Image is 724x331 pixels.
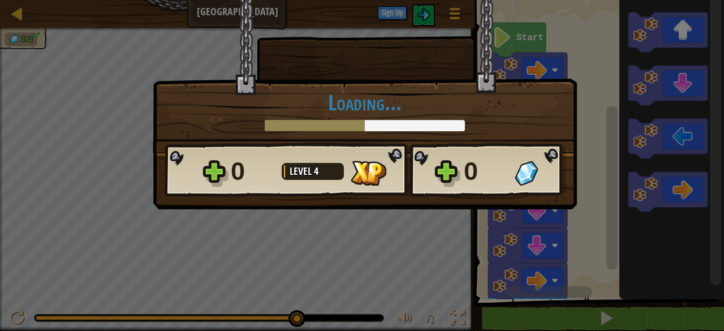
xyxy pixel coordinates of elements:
[464,153,508,190] div: 0
[314,164,318,178] span: 4
[515,161,538,186] img: Gems Gained
[165,91,565,114] h1: Loading...
[290,164,314,178] span: Level
[351,161,386,186] img: XP Gained
[231,153,275,190] div: 0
